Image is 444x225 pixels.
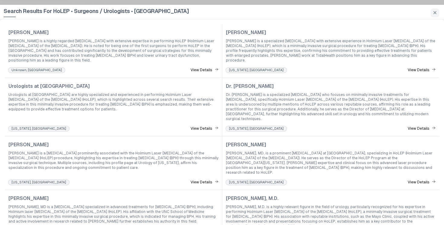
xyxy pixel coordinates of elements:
[226,151,436,175] span: [PERSON_NAME], MD, is a prominent [MEDICAL_DATA] at [GEOGRAPHIC_DATA], specializing in HoLEP (Hol...
[226,126,287,131] div: [US_STATE], [GEOGRAPHIC_DATA]
[226,195,278,202] span: [PERSON_NAME], M.D.
[226,180,287,185] div: [US_STATE], [GEOGRAPHIC_DATA]
[408,126,436,131] a: View Details
[226,68,287,72] div: [US_STATE], [GEOGRAPHIC_DATA]
[8,92,218,112] span: Urologists at [GEOGRAPHIC_DATA] are highly specialized and experienced in performing Holmium Lase...
[191,180,218,185] a: View Details
[8,126,69,131] div: [US_STATE], [GEOGRAPHIC_DATA]
[191,68,218,73] a: View Details
[226,141,266,148] span: [PERSON_NAME]
[408,180,436,185] a: View Details
[8,29,49,36] span: [PERSON_NAME]
[191,126,218,131] a: View Details
[8,83,90,90] span: Urologists at [GEOGRAPHIC_DATA]
[8,195,49,202] span: [PERSON_NAME]
[8,151,218,170] span: [PERSON_NAME] is a [MEDICAL_DATA] prominently associated with the Holmium Laser [MEDICAL_DATA] of...
[226,39,436,63] span: [PERSON_NAME] is a specialized [MEDICAL_DATA] with extensive experience in Holmium Laser [MEDICAL...
[8,39,218,63] span: [PERSON_NAME] is a highly regarded [MEDICAL_DATA] with extensive expertise in performing HoLEP (H...
[4,7,189,17] span: Search Results For HoLEP • Surgeons / Urologists • [GEOGRAPHIC_DATA]
[8,68,65,72] div: Unknown, [GEOGRAPHIC_DATA]
[226,83,274,90] span: Dr. [PERSON_NAME]
[8,141,49,148] span: [PERSON_NAME]
[408,68,436,73] a: View Details
[226,92,436,121] span: Dr. [PERSON_NAME] is a specialized [MEDICAL_DATA] who focuses on minimally invasive treatments fo...
[8,180,69,185] div: [US_STATE], [GEOGRAPHIC_DATA]
[8,204,218,224] span: [PERSON_NAME], MD is a [MEDICAL_DATA] specialized in advanced treatments for [MEDICAL_DATA] (BPH)...
[226,29,266,36] span: [PERSON_NAME]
